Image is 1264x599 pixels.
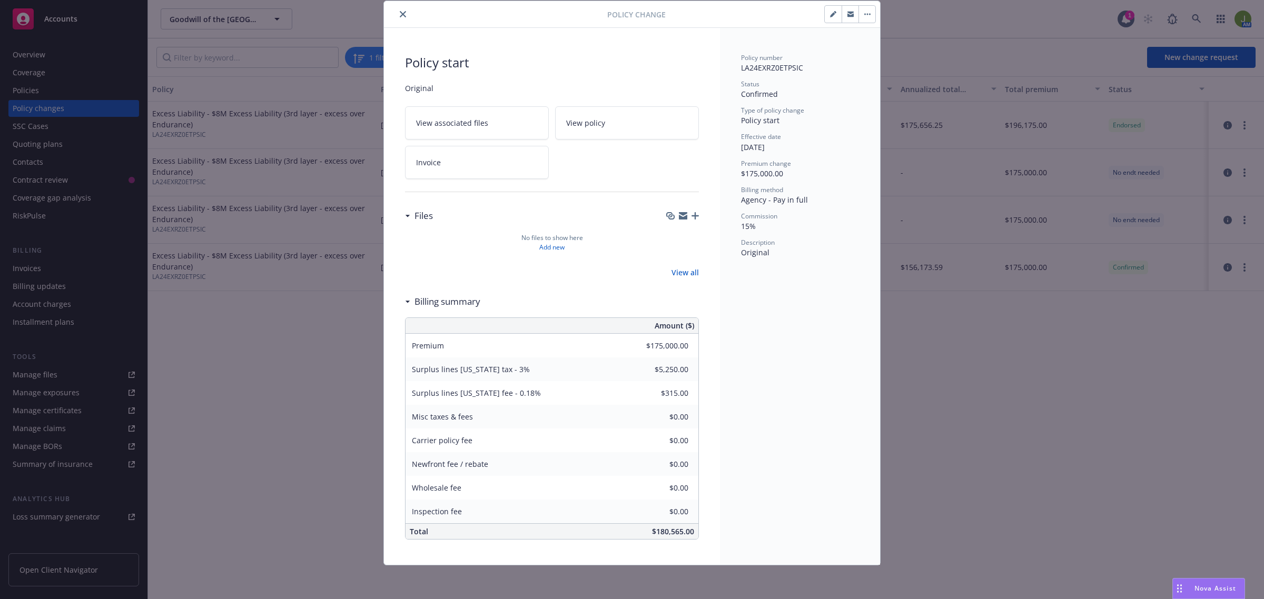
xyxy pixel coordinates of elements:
[412,435,472,445] span: Carrier policy fee
[741,159,791,168] span: Premium change
[412,341,444,351] span: Premium
[412,483,461,493] span: Wholesale fee
[414,295,480,308] h3: Billing summary
[626,385,695,401] input: 0.00
[405,83,699,94] span: Original
[397,8,409,21] button: close
[405,295,480,308] div: Billing summary
[741,195,808,205] span: Agency - Pay in full
[414,209,433,223] h3: Files
[521,233,583,243] span: No files to show here
[626,408,695,424] input: 0.00
[741,221,756,231] span: 15%
[405,106,549,139] a: View associated files
[626,503,695,519] input: 0.00
[626,432,695,448] input: 0.00
[741,247,769,257] span: Original
[405,53,699,72] span: Policy start
[555,106,699,139] a: View policy
[741,106,804,115] span: Type of policy change
[741,212,777,221] span: Commission
[741,89,778,99] span: Confirmed
[416,117,488,128] span: View associated files
[412,388,541,398] span: Surplus lines [US_STATE] fee - 0.18%
[741,168,783,178] span: $175,000.00
[741,53,783,62] span: Policy number
[1173,578,1186,598] div: Drag to move
[655,320,694,331] span: Amount ($)
[626,361,695,377] input: 0.00
[607,9,666,20] span: Policy Change
[671,267,699,278] a: View all
[626,337,695,353] input: 0.00
[412,459,488,469] span: Newfront fee / rebate
[741,185,783,194] span: Billing method
[741,79,759,88] span: Status
[741,63,803,73] span: LA24EXRZ0ETPSIC
[741,238,775,247] span: Description
[1172,578,1245,599] button: Nova Assist
[652,526,694,536] span: $180,565.00
[410,526,428,536] span: Total
[741,115,779,125] span: Policy start
[412,364,530,374] span: Surplus lines [US_STATE] tax - 3%
[412,506,462,516] span: Inspection fee
[412,412,473,422] span: Misc taxes & fees
[626,456,695,472] input: 0.00
[741,132,781,141] span: Effective date
[741,142,765,152] span: [DATE]
[405,146,549,179] a: Invoice
[539,243,565,252] a: Add new
[405,209,433,223] div: Files
[416,157,441,168] span: Invoice
[626,480,695,495] input: 0.00
[566,117,605,128] span: View policy
[1194,584,1236,593] span: Nova Assist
